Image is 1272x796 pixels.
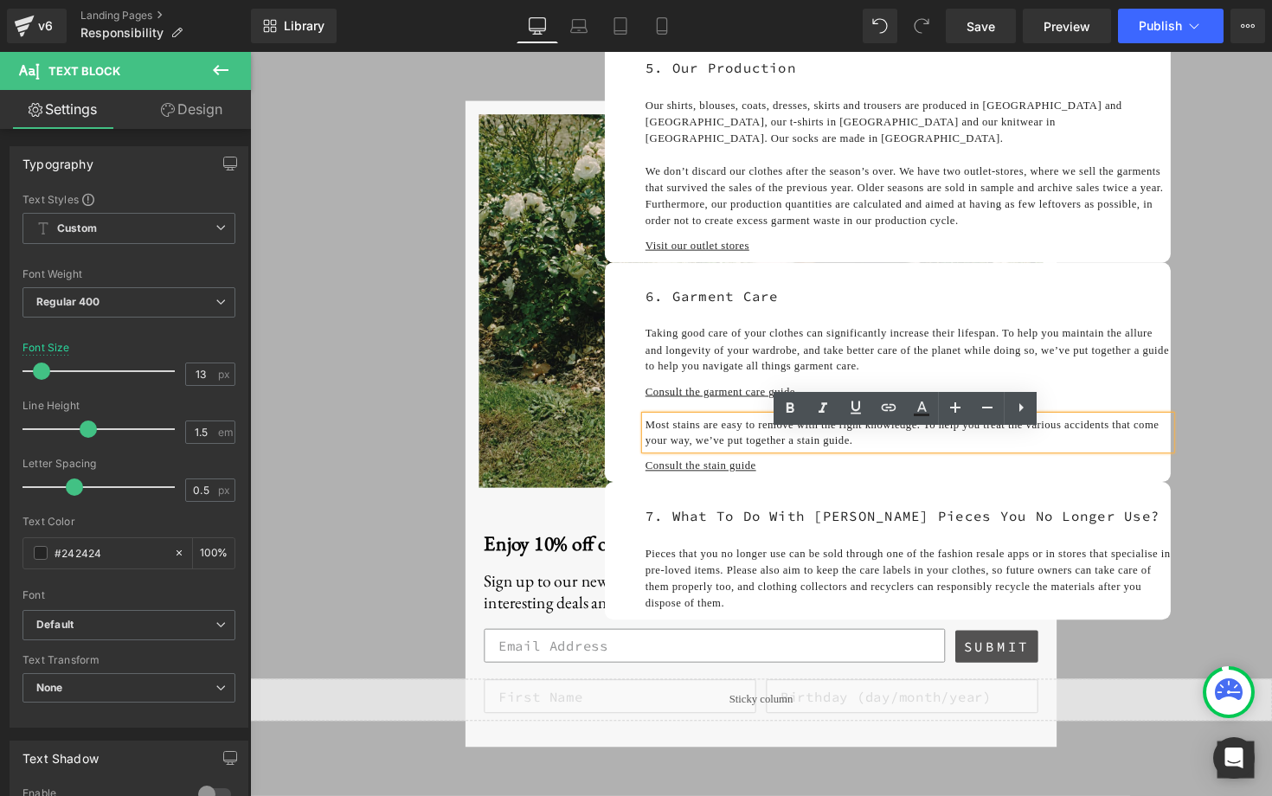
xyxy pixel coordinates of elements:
div: Font Size [22,342,70,354]
a: Consult the garment care guide [405,341,558,354]
span: Responsibility [80,26,164,40]
div: Text Shadow [22,741,99,766]
button: Publish [1118,9,1224,43]
span: Publish [1139,19,1182,33]
b: Regular 400 [36,295,100,308]
div: Text Color [22,516,235,528]
div: Font [22,589,235,601]
a: New Library [251,9,337,43]
span: em [218,427,233,438]
a: Design [129,90,254,129]
input: Color [55,543,165,562]
span: Save [967,17,995,35]
a: Laptop [558,9,600,43]
button: More [1230,9,1265,43]
span: px [218,485,233,496]
div: Font Weight [22,268,235,280]
div: v6 [35,15,56,37]
p: We don’t discard our clothes after the season’s over. We have two outlet-stores, where we sell th... [405,113,943,181]
span: Library [284,18,324,34]
div: Text Transform [22,654,235,666]
i: Default [36,618,74,632]
div: Text Styles [22,192,235,206]
span: Preview [1044,17,1090,35]
a: Visit our outlet stores [405,191,511,204]
a: Desktop [517,9,558,43]
p: Most stains are easy to remove with the right knowledge. To help you treat the various accidents ... [405,373,943,407]
p: Pieces that you no longer use can be sold through one of the fashion resale apps or in stores tha... [405,505,943,573]
p: Taking good care of your clothes can significantly increase their lifespan. To help you maintain ... [405,279,943,331]
div: Open Intercom Messenger [1213,737,1255,779]
div: Line Height [22,400,235,412]
b: Custom [57,221,97,236]
a: v6 [7,9,67,43]
a: Consult the stain guide [405,417,518,430]
h1: 6. Garment Care [405,241,943,260]
a: Mobile [641,9,683,43]
div: % [193,538,234,568]
button: Redo [904,9,939,43]
a: Landing Pages [80,9,251,22]
div: Typography [22,147,93,171]
h1: 7. What to do with [PERSON_NAME] pieces you no longer use? [405,466,943,485]
span: Text Block [48,64,120,78]
div: Letter Spacing [22,458,235,470]
button: Undo [863,9,897,43]
p: Our shirts, blouses, coats, dresses, skirts and trousers are produced in [GEOGRAPHIC_DATA] and [G... [405,46,943,97]
a: Preview [1023,9,1111,43]
b: None [36,681,63,694]
h1: 5. Our Production [405,7,943,25]
span: px [218,369,233,380]
a: Tablet [600,9,641,43]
